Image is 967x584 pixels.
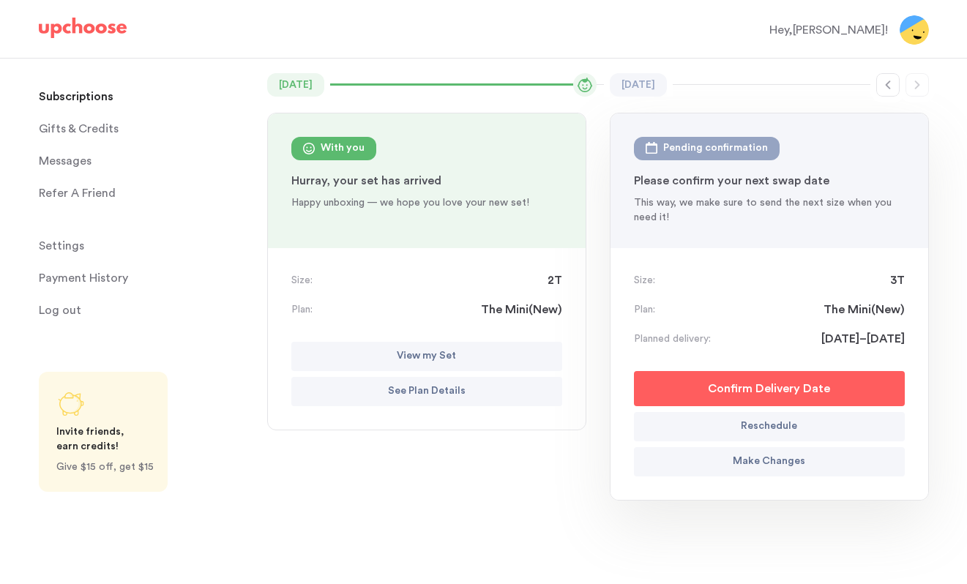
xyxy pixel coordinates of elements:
[321,140,365,157] div: With you
[821,330,905,348] span: [DATE]–[DATE]
[267,73,324,97] time: [DATE]
[39,146,92,176] span: Messages
[39,179,250,208] a: Refer A Friend
[39,372,168,492] a: Share UpChoose
[663,140,768,157] div: Pending confirmation
[548,272,562,289] span: 2T
[39,263,128,293] p: Payment History
[39,179,116,208] p: Refer A Friend
[291,302,313,317] p: Plan:
[39,296,250,325] a: Log out
[291,342,562,371] button: View my Set
[708,380,830,397] p: Confirm Delivery Date
[39,231,250,261] a: Settings
[39,82,113,111] p: Subscriptions
[39,18,127,45] a: UpChoose
[634,273,655,288] p: Size:
[39,114,119,143] span: Gifts & Credits
[39,231,84,261] span: Settings
[733,453,805,471] p: Make Changes
[634,172,905,190] p: Please confirm your next swap date
[291,172,562,190] p: Hurray, your set has arrived
[634,302,655,317] p: Plan:
[769,21,888,39] div: Hey, [PERSON_NAME] !
[610,73,667,97] time: [DATE]
[481,301,562,318] span: The Mini ( New )
[39,82,250,111] a: Subscriptions
[291,273,313,288] p: Size:
[388,383,466,400] p: See Plan Details
[39,18,127,38] img: UpChoose
[634,412,905,441] button: Reschedule
[39,114,250,143] a: Gifts & Credits
[634,195,905,225] p: This way, we make sure to send the next size when you need it!
[741,418,797,435] p: Reschedule
[291,377,562,406] button: See Plan Details
[39,296,81,325] span: Log out
[890,272,905,289] span: 3T
[634,371,905,406] button: Confirm Delivery Date
[824,301,905,318] span: The Mini ( New )
[634,447,905,476] button: Make Changes
[39,263,250,293] a: Payment History
[397,348,456,365] p: View my Set
[39,146,250,176] a: Messages
[291,195,562,210] p: Happy unboxing — we hope you love your new set!
[634,332,711,346] p: Planned delivery:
